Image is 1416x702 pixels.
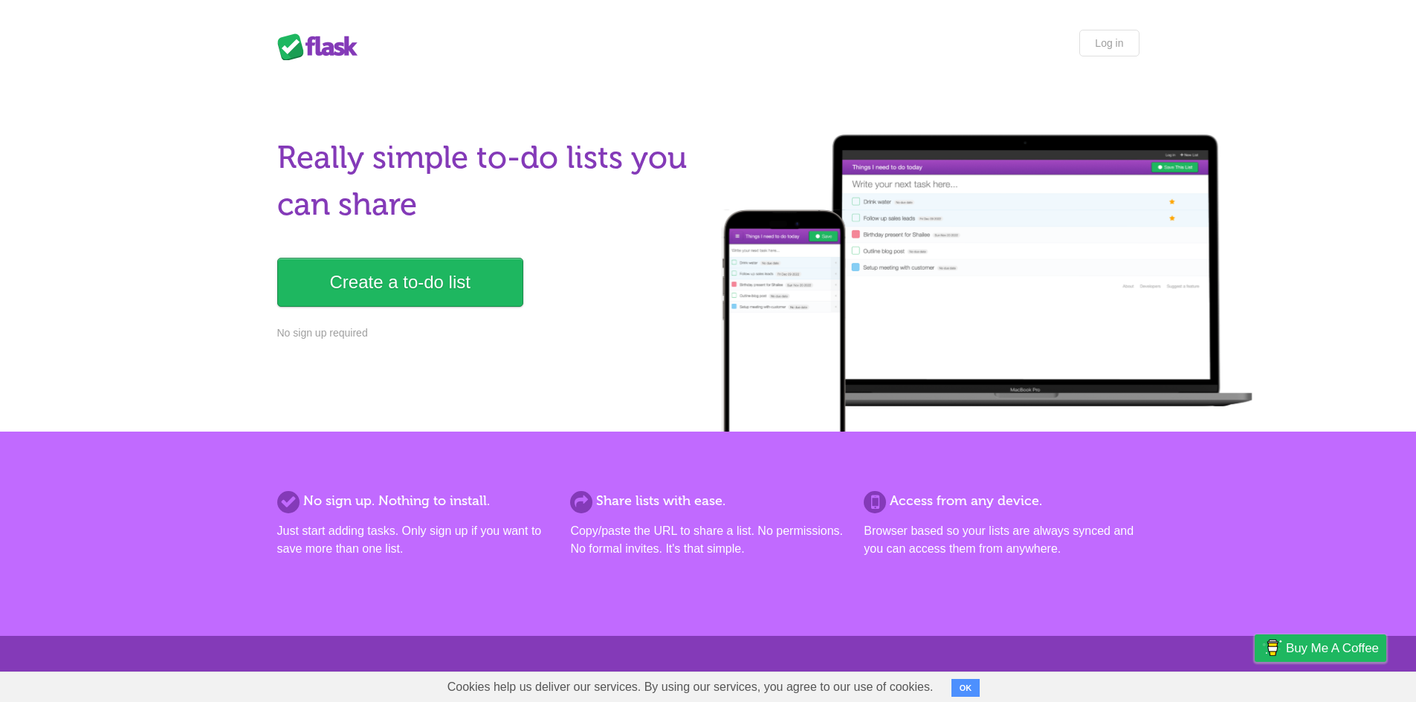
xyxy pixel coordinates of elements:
[277,134,699,228] h1: Really simple to-do lists you can share
[864,522,1139,558] p: Browser based so your lists are always synced and you can access them from anywhere.
[277,258,523,307] a: Create a to-do list
[277,33,366,60] div: Flask Lists
[277,522,552,558] p: Just start adding tasks. Only sign up if you want to save more than one list.
[277,325,699,341] p: No sign up required
[1262,635,1282,660] img: Buy me a coffee
[277,491,552,511] h2: No sign up. Nothing to install.
[951,679,980,697] button: OK
[1286,635,1379,661] span: Buy me a coffee
[433,672,948,702] span: Cookies help us deliver our services. By using our services, you agree to our use of cookies.
[570,522,845,558] p: Copy/paste the URL to share a list. No permissions. No formal invites. It's that simple.
[1255,634,1386,662] a: Buy me a coffee
[570,491,845,511] h2: Share lists with ease.
[864,491,1139,511] h2: Access from any device.
[1079,30,1139,56] a: Log in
